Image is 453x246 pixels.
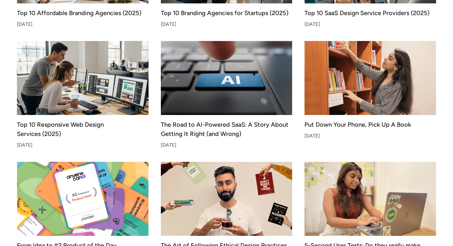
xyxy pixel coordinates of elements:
div: [DATE] [304,23,436,26]
div: The Road to AI-Powered SaaS: A Story About Getting It Right (and Wrong) [161,122,292,136]
div: [DATE] [304,134,436,138]
div: [DATE] [161,143,292,147]
a: Top 10 Responsive Web Design Services (2025)[DATE] [17,41,149,147]
div: [DATE] [17,23,149,26]
a: Put Down Your Phone, Pick Up A Book[DATE] [304,41,436,147]
div: Top 10 Responsive Web Design Services (2025) [17,122,149,136]
a: The Road to AI-Powered SaaS: A Story About Getting It Right (and Wrong)[DATE] [161,41,292,147]
div: [DATE] [161,23,292,26]
div: Put Down Your Phone, Pick Up A Book [304,122,436,127]
div: [DATE] [17,143,149,147]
